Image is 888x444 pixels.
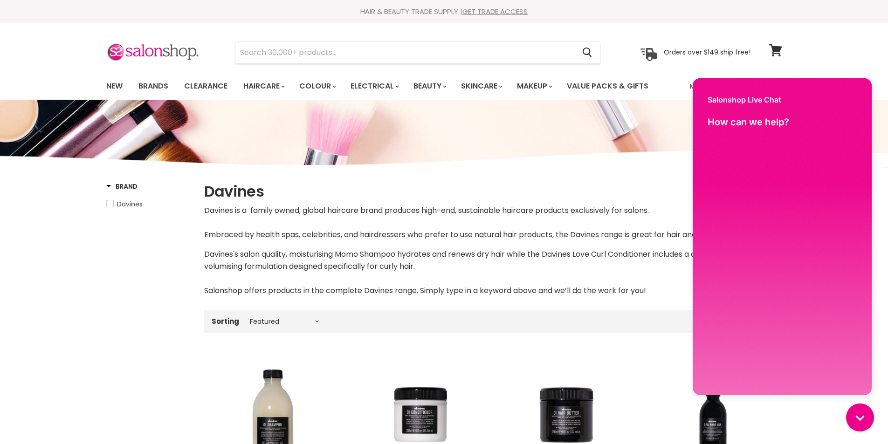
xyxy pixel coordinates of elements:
div: HAIR & BEAUTY TRADE SUPPLY | [95,7,794,16]
form: Product [235,41,600,64]
input: Search [235,42,575,63]
a: Beauty [406,76,452,96]
a: Brands [131,76,175,96]
a: Skincare [454,76,508,96]
p: Orders over $149 ship free! [664,48,750,56]
a: Electrical [344,76,405,96]
a: Davines [106,199,193,209]
iframe: Gorgias live chat messenger [841,400,879,435]
a: GET TRADE ACCESS [462,7,528,16]
iframe: Gorgias live chat window [686,74,879,402]
label: Sorting [212,317,239,325]
nav: Main [95,73,794,100]
a: Colour [292,76,342,96]
h1: Davines [204,182,782,201]
ul: Main menu [99,73,670,100]
button: Search [575,42,600,63]
h3: Brand [106,182,138,191]
a: Haircare [236,76,290,96]
a: New [99,76,130,96]
p: Davines's salon quality, moisturising Momo Shampoo hydrates and renews dry hair while the Davines... [204,248,782,297]
a: Value Packs & Gifts [560,76,655,96]
span: Davines [117,199,143,209]
a: Clearance [177,76,234,96]
p: Davines is a family owned, global haircare brand produces high-end, sustainable haircare products... [204,205,782,241]
a: Makeup [510,76,558,96]
a: My Account [684,76,740,96]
